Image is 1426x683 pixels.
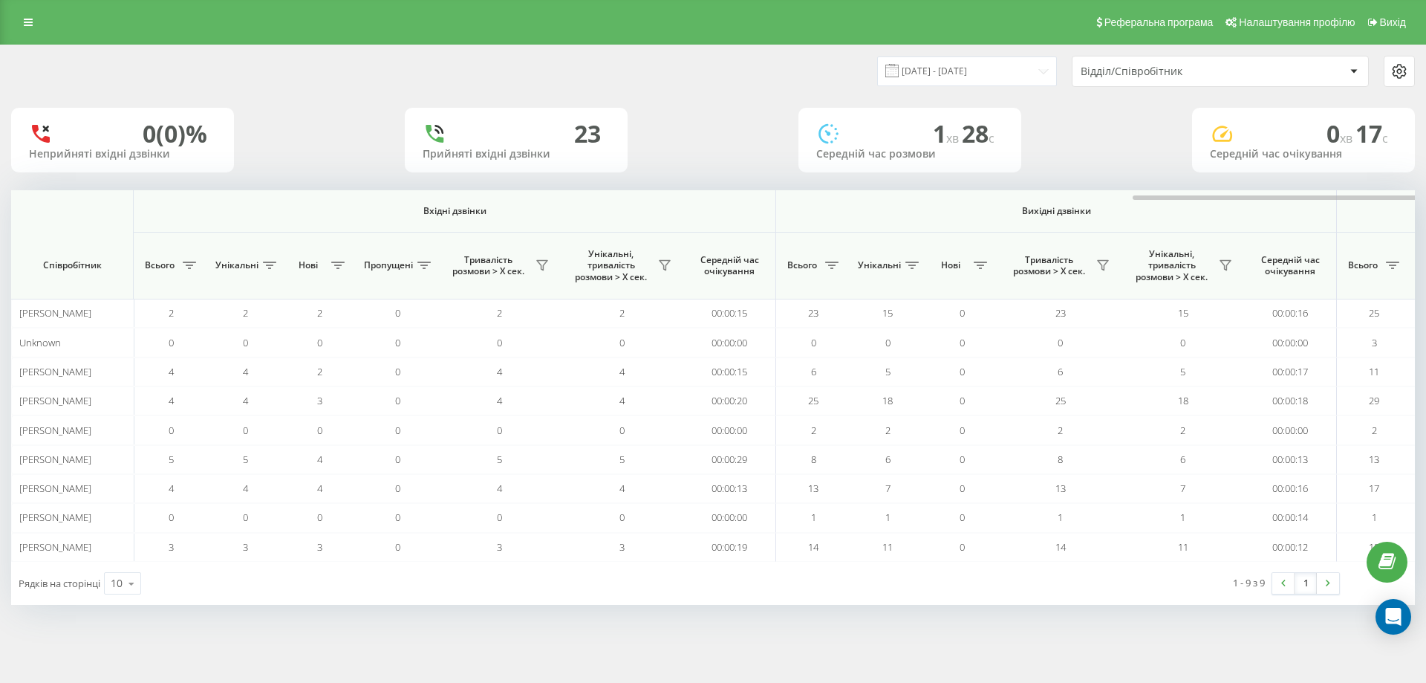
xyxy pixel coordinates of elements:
[574,120,601,148] div: 23
[960,336,965,349] span: 0
[19,453,91,466] span: [PERSON_NAME]
[619,365,625,378] span: 4
[1244,386,1337,415] td: 00:00:18
[1244,357,1337,386] td: 00:00:17
[1058,453,1063,466] span: 8
[1055,482,1066,495] span: 13
[423,148,610,161] div: Прийняті вхідні дзвінки
[1006,254,1092,277] span: Тривалість розмови > Х сек.
[169,540,174,554] span: 3
[395,365,400,378] span: 0
[960,394,965,407] span: 0
[215,259,258,271] span: Унікальні
[19,306,91,320] span: [PERSON_NAME]
[1178,306,1188,320] span: 15
[811,453,816,466] span: 8
[1372,424,1377,437] span: 2
[19,482,91,495] span: [PERSON_NAME]
[882,394,893,407] span: 18
[497,336,502,349] span: 0
[619,482,625,495] span: 4
[960,453,965,466] span: 0
[932,259,969,271] span: Нові
[1372,511,1377,524] span: 1
[619,336,625,349] span: 0
[497,453,502,466] span: 5
[811,336,816,349] span: 0
[19,365,91,378] span: [PERSON_NAME]
[169,336,174,349] span: 0
[395,424,400,437] span: 0
[497,424,502,437] span: 0
[395,336,400,349] span: 0
[1180,482,1185,495] span: 7
[683,357,776,386] td: 00:00:15
[1375,599,1411,635] div: Open Intercom Messenger
[1055,306,1066,320] span: 23
[808,482,818,495] span: 13
[317,424,322,437] span: 0
[19,336,61,349] span: Unknown
[243,336,248,349] span: 0
[395,306,400,320] span: 0
[1058,365,1063,378] span: 6
[1055,394,1066,407] span: 25
[169,424,174,437] span: 0
[784,259,821,271] span: Всього
[243,540,248,554] span: 3
[694,254,764,277] span: Середній час очікування
[683,503,776,532] td: 00:00:00
[172,205,737,217] span: Вхідні дзвінки
[885,453,891,466] span: 6
[111,576,123,591] div: 10
[1382,130,1388,146] span: c
[683,386,776,415] td: 00:00:20
[1233,575,1265,590] div: 1 - 9 з 9
[1058,511,1063,524] span: 1
[683,474,776,503] td: 00:00:13
[1178,394,1188,407] span: 18
[1326,117,1355,149] span: 0
[497,365,502,378] span: 4
[811,424,816,437] span: 2
[395,540,400,554] span: 0
[169,511,174,524] span: 0
[1355,117,1388,149] span: 17
[619,424,625,437] span: 0
[1244,445,1337,474] td: 00:00:13
[169,394,174,407] span: 4
[1239,16,1355,28] span: Налаштування профілю
[808,540,818,554] span: 14
[683,445,776,474] td: 00:00:29
[1244,474,1337,503] td: 00:00:16
[619,394,625,407] span: 4
[619,511,625,524] span: 0
[1058,336,1063,349] span: 0
[885,336,891,349] span: 0
[960,511,965,524] span: 0
[317,482,322,495] span: 4
[497,482,502,495] span: 4
[1369,453,1379,466] span: 13
[1369,394,1379,407] span: 29
[933,117,962,149] span: 1
[960,482,965,495] span: 0
[1369,540,1379,554] span: 18
[169,482,174,495] span: 4
[169,306,174,320] span: 2
[811,365,816,378] span: 6
[143,120,207,148] div: 0 (0)%
[317,394,322,407] span: 3
[1369,365,1379,378] span: 11
[1129,248,1214,283] span: Унікальні, тривалість розмови > Х сек.
[1180,336,1185,349] span: 0
[19,540,91,554] span: [PERSON_NAME]
[1058,424,1063,437] span: 2
[882,540,893,554] span: 11
[243,424,248,437] span: 0
[243,365,248,378] span: 4
[1178,540,1188,554] span: 11
[364,259,413,271] span: Пропущені
[683,328,776,357] td: 00:00:00
[808,306,818,320] span: 23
